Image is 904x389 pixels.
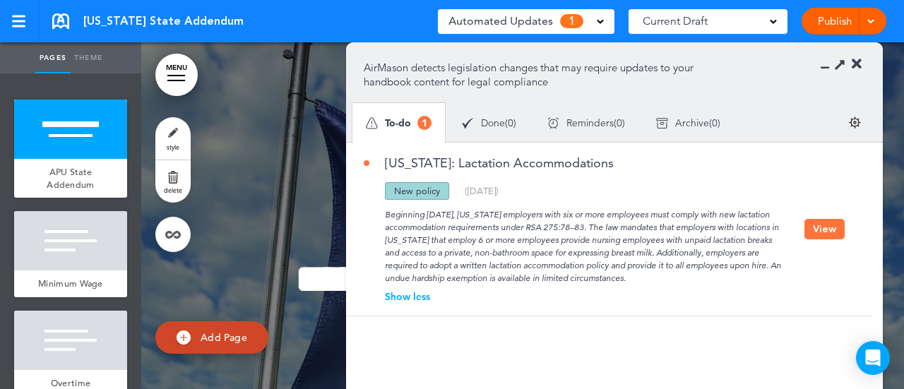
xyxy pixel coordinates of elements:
[675,118,709,128] span: Archive
[566,118,614,128] span: Reminders
[385,182,449,200] div: New policy
[446,104,532,142] div: ( )
[47,166,94,191] span: APU State Addendum
[508,118,513,128] span: 0
[51,377,90,389] span: Overtime
[547,117,559,129] img: apu_icons_remind.svg
[14,270,127,297] a: Minimum Wage
[83,13,244,29] span: [US_STATE] State Addendum
[38,277,103,289] span: Minimum Wage
[617,118,622,128] span: 0
[155,321,268,354] a: Add Page
[417,116,432,130] span: 1
[532,104,641,142] div: ( )
[656,117,668,129] img: apu_icons_archive.svg
[481,118,505,128] span: Done
[177,330,191,345] img: add.svg
[856,341,890,375] div: Open Intercom Messenger
[201,331,247,344] span: Add Page
[812,8,857,35] a: Publish
[164,186,182,194] span: delete
[465,186,499,196] div: ( )
[155,160,191,203] a: delete
[366,117,378,129] img: apu_icons_todo.svg
[448,11,553,31] span: Automated Updates
[385,118,411,128] span: To-do
[364,292,804,301] div: Show less
[641,104,736,142] div: ( )
[167,143,179,151] span: style
[35,42,71,73] a: Pages
[71,42,106,73] a: Theme
[560,14,583,28] span: 1
[468,185,496,196] span: [DATE]
[462,117,474,129] img: apu_icons_done.svg
[364,61,715,89] p: AirMason detects legislation changes that may require updates to your handbook content for legal ...
[643,11,708,31] span: Current Draft
[364,157,614,169] a: [US_STATE]: Lactation Accommodations
[364,200,804,285] div: Beginning [DATE], [US_STATE] employers with six or more employees must comply with new lactation ...
[155,54,198,96] a: MENU
[849,116,861,128] img: settings.svg
[712,118,718,128] span: 0
[14,159,127,198] a: APU State Addendum
[804,219,845,239] button: View
[155,117,191,160] a: style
